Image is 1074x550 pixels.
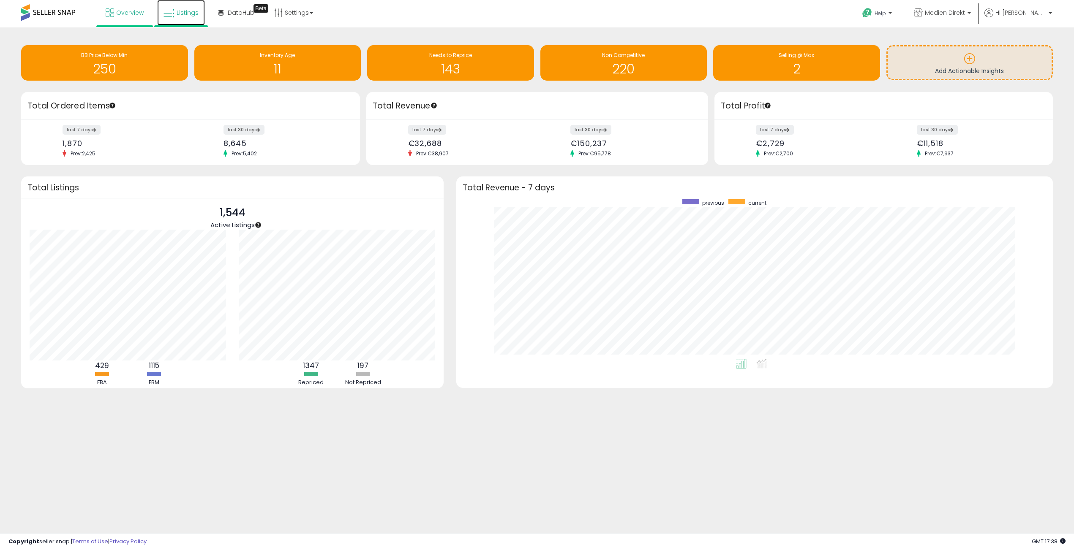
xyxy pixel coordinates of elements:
div: €11,518 [917,139,1038,148]
a: Selling @ Max 2 [713,45,880,81]
span: Prev: €95,778 [574,150,615,157]
h1: 2 [717,62,876,76]
a: Non Competitive 220 [540,45,707,81]
div: 8,645 [224,139,345,148]
div: €32,688 [408,139,531,148]
b: 1115 [149,360,159,371]
label: last 30 days [570,125,611,135]
b: 429 [95,360,109,371]
div: Not Repriced [338,379,388,387]
h1: 11 [199,62,357,76]
label: last 7 days [63,125,101,135]
div: FBA [76,379,127,387]
a: Inventory Age 11 [194,45,361,81]
div: 1,870 [63,139,184,148]
span: BB Price Below Min [81,51,128,59]
b: 1347 [303,360,319,371]
h3: Total Profit [721,100,1047,112]
div: €150,237 [570,139,693,148]
a: Help [856,1,900,27]
span: Needs to Reprice [429,51,472,59]
span: current [748,199,766,206]
i: Get Help [862,8,872,18]
span: previous [702,199,724,206]
div: Tooltip anchor [109,102,116,109]
div: FBM [128,379,179,387]
a: BB Price Below Min 250 [21,45,188,81]
h1: 220 [545,62,703,76]
label: last 7 days [408,125,446,135]
label: last 30 days [917,125,958,135]
h1: 143 [371,62,530,76]
div: €2,729 [756,139,877,148]
span: Prev: €2,700 [760,150,797,157]
a: Add Actionable Insights [888,46,1052,79]
a: Hi [PERSON_NAME] [984,8,1052,27]
div: Tooltip anchor [764,102,771,109]
div: Tooltip anchor [254,4,268,13]
h3: Total Revenue - 7 days [463,184,1047,191]
span: Medien Direkt [925,8,965,17]
div: Repriced [286,379,336,387]
span: Listings [177,8,199,17]
p: 1,544 [210,205,255,221]
span: Help [875,10,886,17]
h3: Total Ordered Items [27,100,354,112]
div: Tooltip anchor [254,221,262,229]
span: Prev: €7,937 [921,150,958,157]
span: Inventory Age [260,51,295,59]
span: Prev: 5,402 [227,150,261,157]
h3: Total Listings [27,184,437,191]
span: Non Competitive [602,51,645,59]
b: 197 [357,360,368,371]
span: Prev: €38,907 [412,150,453,157]
span: DataHub [228,8,254,17]
div: Tooltip anchor [430,102,438,109]
a: Needs to Reprice 143 [367,45,534,81]
h3: Total Revenue [373,100,702,112]
span: Overview [116,8,144,17]
label: last 30 days [224,125,264,135]
span: Active Listings [210,220,255,229]
span: Prev: 2,425 [66,150,100,157]
label: last 7 days [756,125,794,135]
span: Hi [PERSON_NAME] [995,8,1046,17]
span: Add Actionable Insights [935,67,1004,75]
h1: 250 [25,62,184,76]
span: Selling @ Max [779,51,814,59]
